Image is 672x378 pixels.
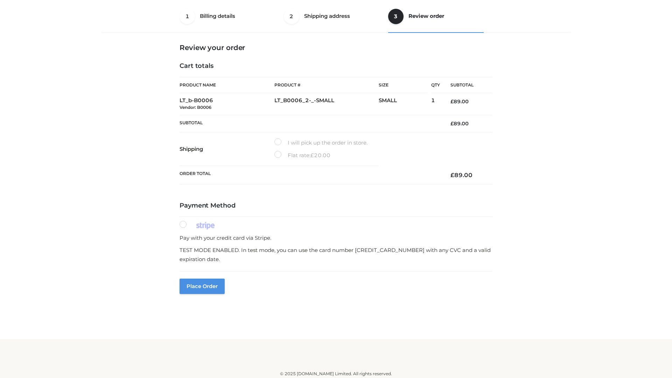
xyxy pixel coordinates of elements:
th: Shipping [180,132,274,166]
small: Vendor: B0006 [180,105,211,110]
bdi: 89.00 [450,171,472,178]
th: Qty [431,77,440,93]
label: I will pick up the order in store. [274,138,367,147]
bdi: 89.00 [450,120,469,127]
span: £ [450,171,454,178]
td: LT_B0006_2-_-SMALL [274,93,379,115]
bdi: 89.00 [450,98,469,105]
span: £ [450,120,454,127]
th: Size [379,77,428,93]
p: Pay with your credit card via Stripe. [180,233,492,243]
th: Order Total [180,166,440,184]
button: Place order [180,279,225,294]
span: £ [450,98,454,105]
th: Subtotal [440,77,492,93]
th: Subtotal [180,115,440,132]
h4: Cart totals [180,62,492,70]
th: Product # [274,77,379,93]
h3: Review your order [180,43,492,52]
span: £ [310,152,314,159]
td: 1 [431,93,440,115]
td: LT_b-B0006 [180,93,274,115]
bdi: 20.00 [310,152,330,159]
th: Product Name [180,77,274,93]
h4: Payment Method [180,202,492,210]
div: © 2025 [DOMAIN_NAME] Limited. All rights reserved. [104,370,568,377]
td: SMALL [379,93,431,115]
p: TEST MODE ENABLED. In test mode, you can use the card number [CREDIT_CARD_NUMBER] with any CVC an... [180,246,492,264]
label: Flat rate: [274,151,330,160]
